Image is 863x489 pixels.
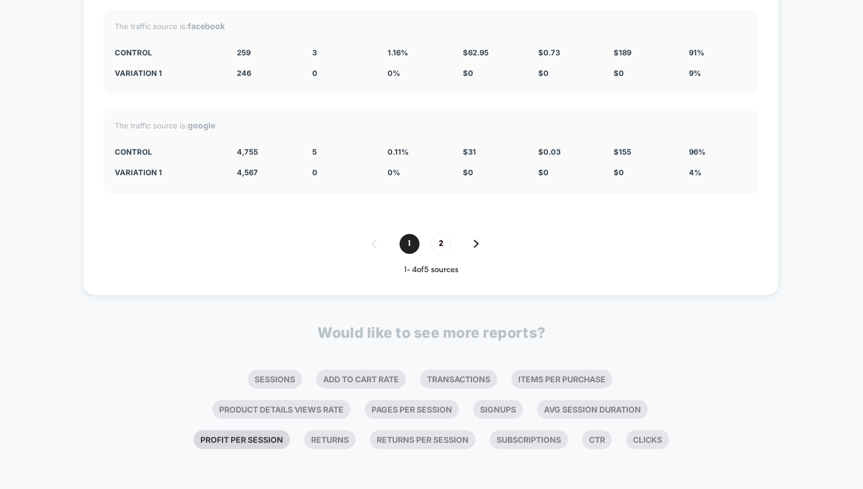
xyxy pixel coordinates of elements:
[537,400,648,419] li: Avg Session Duration
[689,147,747,156] div: 96%
[248,370,302,389] li: Sessions
[614,147,631,156] span: $ 155
[431,234,451,254] span: 2
[511,370,612,389] li: Items Per Purchase
[188,120,215,130] strong: google
[193,430,290,449] li: Profit Per Session
[614,68,624,78] span: $ 0
[400,234,420,254] span: 1
[689,168,747,177] div: 4%
[237,48,251,57] span: 259
[115,48,220,57] div: CONTROL
[463,147,476,156] span: $ 31
[463,48,489,57] span: $ 62.95
[115,68,220,78] div: Variation 1
[115,120,747,130] div: The traffic source is:
[316,370,406,389] li: Add To Cart Rate
[103,265,759,275] div: 1 - 4 of 5 sources
[388,168,400,177] span: 0 %
[473,400,523,419] li: Signups
[115,168,220,177] div: Variation 1
[312,68,317,78] span: 0
[370,430,475,449] li: Returns Per Session
[474,240,479,248] img: pagination forward
[115,147,220,156] div: CONTROL
[420,370,497,389] li: Transactions
[463,168,473,177] span: $ 0
[582,430,612,449] li: Ctr
[304,430,356,449] li: Returns
[463,68,473,78] span: $ 0
[212,400,350,419] li: Product Details Views Rate
[614,168,624,177] span: $ 0
[614,48,631,57] span: $ 189
[538,68,549,78] span: $ 0
[312,48,317,57] span: 3
[317,324,546,341] p: Would like to see more reports?
[312,147,317,156] span: 5
[626,430,669,449] li: Clicks
[188,21,225,31] strong: facebook
[689,48,747,57] div: 91%
[538,48,560,57] span: $ 0.73
[237,168,258,177] span: 4,567
[237,68,251,78] span: 246
[237,147,258,156] span: 4,755
[689,68,747,78] div: 9%
[365,400,459,419] li: Pages Per Session
[538,147,560,156] span: $ 0.03
[388,48,408,57] span: 1.16 %
[312,168,317,177] span: 0
[538,168,549,177] span: $ 0
[388,147,409,156] span: 0.11 %
[388,68,400,78] span: 0 %
[115,21,747,31] div: The traffic source is:
[490,430,568,449] li: Subscriptions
